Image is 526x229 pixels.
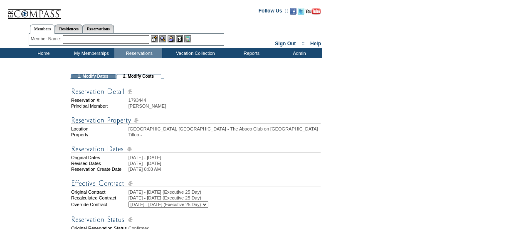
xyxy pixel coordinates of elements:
td: [DATE] - [DATE] [128,155,321,160]
td: Follow Us :: [259,7,288,17]
a: Follow us on Twitter [298,10,304,15]
td: [DATE] - [DATE] (Executive 25 Day) [128,195,321,200]
img: Reservations [176,35,183,42]
td: Property [71,132,128,137]
img: Compass Home [7,2,61,19]
img: Reservation Status [71,214,321,225]
img: View [159,35,166,42]
img: Effective Contract [71,178,321,189]
img: b_calculator.gif [184,35,191,42]
img: Reservation Property [71,115,321,126]
td: [DATE] - [DATE] [128,161,321,166]
td: Override Contract [71,201,128,208]
td: Reservations [114,48,162,58]
a: Help [310,41,321,47]
td: Admin [274,48,322,58]
td: 2. Modify Costs [116,74,161,79]
td: Location [71,126,128,131]
img: b_edit.gif [151,35,158,42]
td: [DATE] - [DATE] (Executive 25 Day) [128,190,321,195]
td: [PERSON_NAME] [128,103,321,108]
img: Impersonate [168,35,175,42]
img: Become our fan on Facebook [290,8,296,15]
a: Reservations [83,25,114,33]
a: Members [30,25,55,34]
img: Reservation Dates [71,144,321,154]
td: [GEOGRAPHIC_DATA], [GEOGRAPHIC_DATA] - The Abaco Club on [GEOGRAPHIC_DATA] [128,126,321,131]
td: Recalculated Contract [71,195,128,200]
td: Original Contract [71,190,128,195]
img: Subscribe to our YouTube Channel [306,8,321,15]
td: My Memberships [67,48,114,58]
img: Follow us on Twitter [298,8,304,15]
a: Become our fan on Facebook [290,10,296,15]
td: 1793444 [128,98,321,103]
td: 1. Modify Dates [71,74,116,79]
td: Revised Dates [71,161,128,166]
td: Tilloo - [128,132,321,137]
td: Original Dates [71,155,128,160]
span: :: [301,41,305,47]
a: Subscribe to our YouTube Channel [306,10,321,15]
td: Vacation Collection [162,48,227,58]
td: Home [19,48,67,58]
td: Principal Member: [71,103,128,108]
td: Reservation Create Date [71,167,128,172]
td: [DATE] 8:03 AM [128,167,321,172]
a: Sign Out [275,41,296,47]
img: Reservation Detail [71,86,321,97]
td: Reports [227,48,274,58]
div: Member Name: [31,35,63,42]
a: Residences [55,25,83,33]
td: Reservation #: [71,98,128,103]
